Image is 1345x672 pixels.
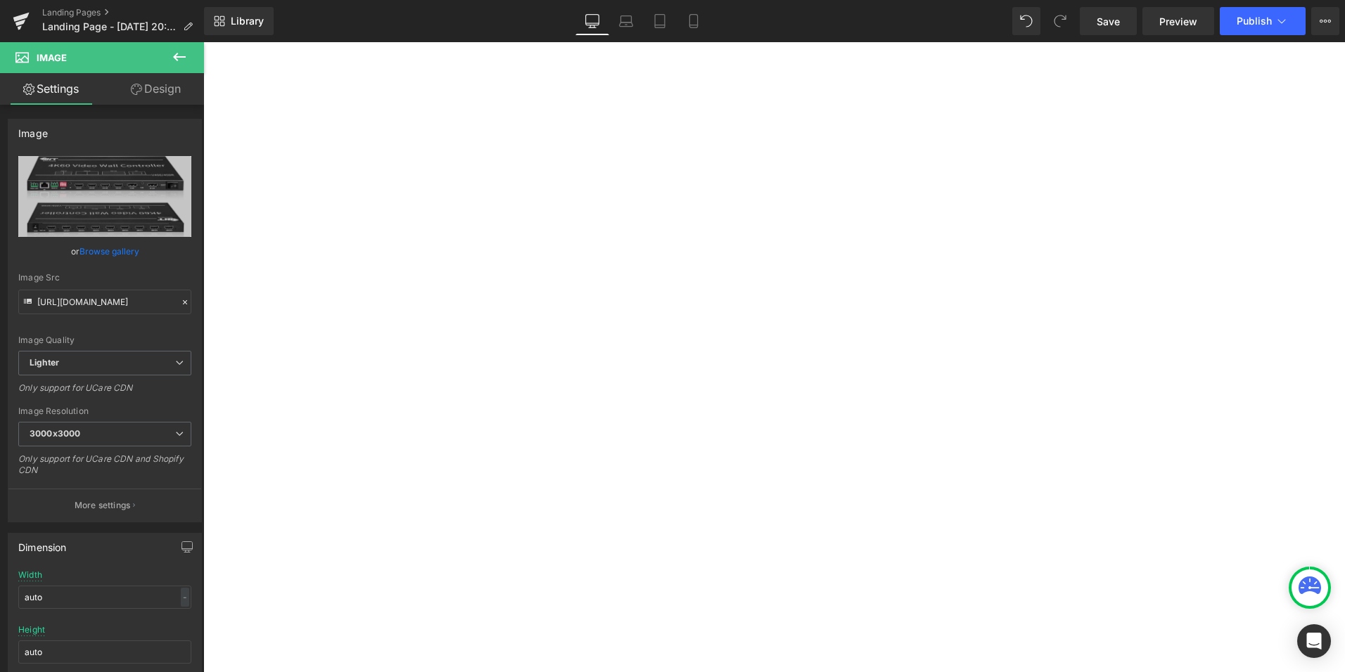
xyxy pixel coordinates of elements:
input: auto [18,586,191,609]
button: Undo [1012,7,1040,35]
div: Only support for UCare CDN and Shopify CDN [18,453,191,485]
a: Desktop [575,7,609,35]
button: More settings [8,489,201,522]
button: Publish [1220,7,1306,35]
div: Open Intercom Messenger [1297,624,1331,658]
div: Dimension [18,534,67,553]
div: Width [18,570,42,580]
a: Preview [1142,7,1214,35]
a: Browse gallery [79,239,139,264]
span: Image [37,52,67,63]
a: Laptop [609,7,643,35]
div: Height [18,625,45,635]
span: Preview [1159,14,1197,29]
p: More settings [75,499,131,512]
span: Save [1097,14,1120,29]
button: More [1311,7,1339,35]
input: Link [18,290,191,314]
div: Image Resolution [18,406,191,416]
a: Design [105,73,207,105]
input: auto [18,640,191,664]
a: Landing Pages [42,7,204,18]
button: Redo [1046,7,1074,35]
b: 3000x3000 [30,428,80,439]
a: New Library [204,7,274,35]
div: Image [18,119,48,139]
div: - [181,588,189,607]
a: Mobile [677,7,710,35]
div: Image Src [18,273,191,283]
div: Only support for UCare CDN [18,382,191,403]
span: Library [231,15,264,27]
span: Publish [1237,15,1272,27]
div: Image Quality [18,335,191,345]
span: Landing Page - [DATE] 20:27:14 [42,21,177,32]
div: or [18,244,191,259]
a: Tablet [643,7,677,35]
b: Lighter [30,357,59,368]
